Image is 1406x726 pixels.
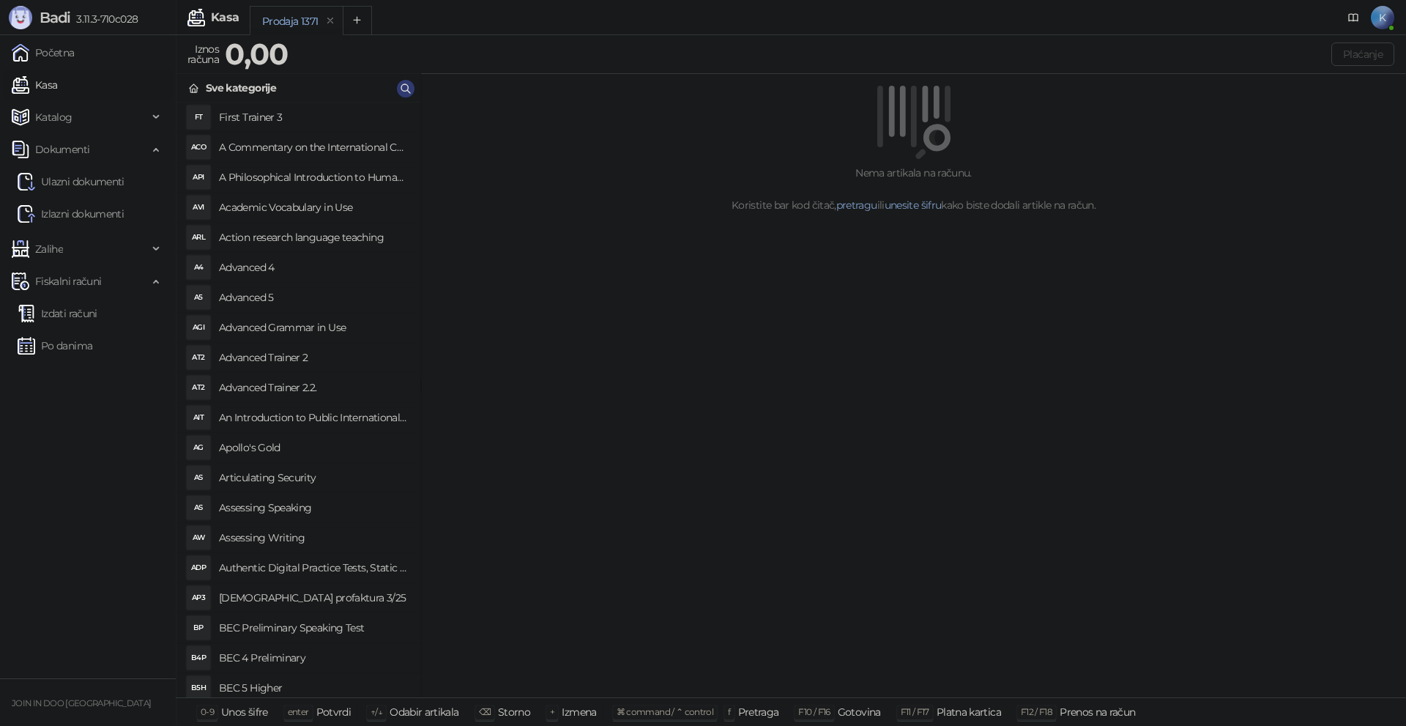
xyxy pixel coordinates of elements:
[316,703,351,722] div: Potvrdi
[211,12,239,23] div: Kasa
[219,406,409,429] h4: An Introduction to Public International Law
[12,70,57,100] a: Kasa
[187,376,210,399] div: AT2
[176,103,420,697] div: grid
[219,436,409,459] h4: Apollo's Gold
[18,173,35,190] img: Ulazni dokumenti
[18,167,124,196] a: Ulazni dokumentiUlazni dokumenti
[225,36,288,72] strong: 0,00
[262,13,318,29] div: Prodaja 1371
[838,703,881,722] div: Gotovina
[12,698,151,708] small: JOIN IN DOO [GEOGRAPHIC_DATA]
[219,136,409,159] h4: A Commentary on the International Convent on Civil and Political Rights
[35,267,101,296] span: Fiskalni računi
[187,496,210,519] div: AS
[219,586,409,610] h4: [DEMOGRAPHIC_DATA] profaktura 3/25
[187,105,210,129] div: FT
[187,646,210,670] div: B4P
[187,556,210,579] div: ADP
[1060,703,1135,722] div: Prenos na račun
[371,706,382,717] span: ↑/↓
[937,703,1001,722] div: Platna kartica
[219,256,409,279] h4: Advanced 4
[221,703,268,722] div: Unos šifre
[18,331,92,360] a: Po danima
[550,706,554,717] span: +
[439,165,1388,213] div: Nema artikala na računu. Koristite bar kod čitač, ili kako biste dodali artikle na račun.
[185,40,222,69] div: Iznos računa
[219,646,409,670] h4: BEC 4 Preliminary
[479,706,491,717] span: ⌫
[187,406,210,429] div: AIT
[219,496,409,519] h4: Assessing Speaking
[219,616,409,640] h4: BEC Preliminary Speaking Test
[187,436,210,459] div: AG
[187,226,210,249] div: ARL
[70,12,138,26] span: 3.11.3-710c028
[219,105,409,129] h4: First Trainer 3
[219,556,409,579] h4: Authentic Digital Practice Tests, Static online 1ed
[1371,6,1394,29] span: K
[617,706,714,717] span: ⌘ command / ⌃ control
[219,316,409,339] h4: Advanced Grammar in Use
[187,586,210,610] div: AP3
[187,256,210,279] div: A4
[187,196,210,219] div: AVI
[187,316,210,339] div: AGI
[219,196,409,219] h4: Academic Vocabulary in Use
[206,80,276,96] div: Sve kategorije
[35,135,89,164] span: Dokumenti
[836,199,877,212] a: pretragu
[187,346,210,369] div: AT2
[219,286,409,309] h4: Advanced 5
[219,376,409,399] h4: Advanced Trainer 2.2.
[201,706,214,717] span: 0-9
[1331,42,1394,66] button: Plaćanje
[321,15,340,27] button: remove
[35,103,72,132] span: Katalog
[12,38,75,67] a: Početna
[187,466,210,489] div: AS
[219,166,409,189] h4: A Philosophical Introduction to Human Rights
[187,616,210,640] div: BP
[187,166,210,189] div: API
[187,286,210,309] div: A5
[390,703,458,722] div: Odabir artikala
[885,199,942,212] a: unesite šifru
[187,676,210,700] div: B5H
[35,234,63,264] span: Zalihe
[738,703,779,722] div: Pretraga
[219,346,409,369] h4: Advanced Trainer 2
[18,199,124,229] a: Izlazni dokumenti
[40,9,70,26] span: Badi
[187,526,210,549] div: AW
[728,706,730,717] span: f
[562,703,596,722] div: Izmena
[343,6,372,35] button: Add tab
[498,703,530,722] div: Storno
[219,226,409,249] h4: Action research language teaching
[18,299,97,328] a: Izdati računi
[798,706,830,717] span: F10 / F16
[9,6,32,29] img: Logo
[219,676,409,700] h4: BEC 5 Higher
[288,706,309,717] span: enter
[187,136,210,159] div: ACO
[219,526,409,549] h4: Assessing Writing
[219,466,409,489] h4: Articulating Security
[1021,706,1052,717] span: F12 / F18
[1342,6,1365,29] a: Dokumentacija
[901,706,929,717] span: F11 / F17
